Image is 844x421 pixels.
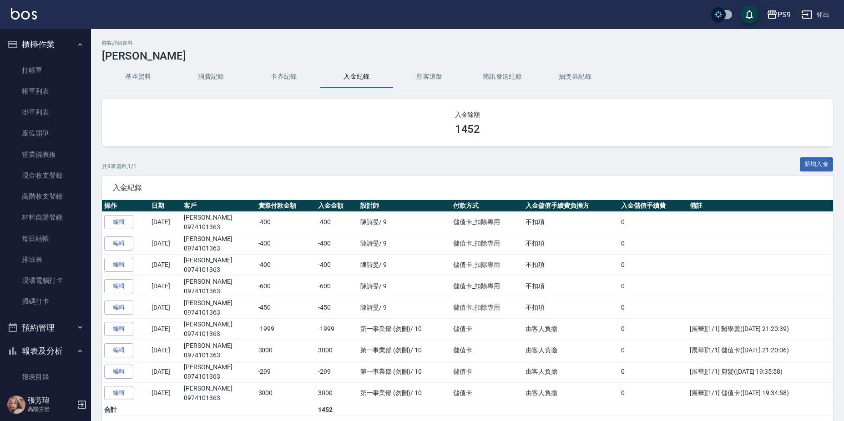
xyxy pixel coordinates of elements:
[248,66,320,88] button: 卡券紀錄
[184,372,253,381] p: 0974101363
[4,144,87,165] a: 營業儀表板
[113,110,822,119] h2: 入金餘額
[451,340,524,361] td: 儲值卡
[104,343,133,357] a: 編輯
[316,404,358,416] td: 1452
[455,123,480,135] h3: 1452
[451,297,524,318] td: 儲值卡_扣除專用
[184,308,253,317] p: 0974101363
[184,393,253,403] p: 0974101363
[523,361,619,382] td: 由客人負擔
[256,233,316,254] td: -400
[451,276,524,297] td: 儲值卡_扣除專用
[149,318,182,340] td: [DATE]
[4,102,87,123] a: 掛單列表
[358,318,451,340] td: 第一事業部 (勿刪) / 10
[182,276,256,297] td: [PERSON_NAME]
[102,40,833,46] h2: 顧客詳細資料
[316,254,358,276] td: -400
[104,322,133,336] a: 編輯
[451,211,524,233] td: 儲值卡_扣除專用
[523,318,619,340] td: 由客人負擔
[104,301,133,315] a: 編輯
[619,361,687,382] td: 0
[523,382,619,404] td: 由客人負擔
[451,318,524,340] td: 儲值卡
[358,276,451,297] td: 陳詩旻 / 9
[358,233,451,254] td: 陳詩旻 / 9
[4,165,87,186] a: 現金收支登錄
[149,254,182,276] td: [DATE]
[182,340,256,361] td: [PERSON_NAME]
[523,211,619,233] td: 不扣項
[256,211,316,233] td: -400
[316,276,358,297] td: -600
[256,200,316,212] th: 實際付款金額
[4,33,87,56] button: 櫃檯作業
[104,279,133,293] a: 編輯
[523,233,619,254] td: 不扣項
[104,386,133,400] a: 編輯
[619,211,687,233] td: 0
[4,207,87,228] a: 材料自購登錄
[182,233,256,254] td: [PERSON_NAME]
[149,276,182,297] td: [DATE]
[175,66,248,88] button: 消費記錄
[184,265,253,275] p: 0974101363
[104,258,133,272] a: 編輯
[256,254,316,276] td: -400
[619,340,687,361] td: 0
[358,254,451,276] td: 陳詩旻 / 9
[182,211,256,233] td: [PERSON_NAME]
[619,318,687,340] td: 0
[316,200,358,212] th: 入金金額
[4,123,87,144] a: 座位開單
[523,200,619,212] th: 入金儲值手續費負擔方
[184,222,253,232] p: 0974101363
[358,200,451,212] th: 設計師
[763,5,794,24] button: PS9
[320,66,393,88] button: 入金紀錄
[619,254,687,276] td: 0
[182,297,256,318] td: [PERSON_NAME]
[740,5,758,24] button: save
[149,211,182,233] td: [DATE]
[182,382,256,404] td: [PERSON_NAME]
[358,297,451,318] td: 陳詩旻 / 9
[451,254,524,276] td: 儲值卡_扣除專用
[451,382,524,404] td: 儲值卡
[113,183,822,192] span: 入金紀錄
[4,186,87,207] a: 高階收支登錄
[7,396,25,414] img: Person
[184,286,253,296] p: 0974101363
[182,254,256,276] td: [PERSON_NAME]
[4,228,87,249] a: 每日結帳
[687,340,833,361] td: [展華][1/1] 儲值卡([DATE] 21:20:06)
[104,236,133,251] a: 編輯
[4,270,87,291] a: 現場電腦打卡
[358,382,451,404] td: 第一事業部 (勿刪) / 10
[619,276,687,297] td: 0
[619,200,687,212] th: 入金儲值手續費
[184,244,253,253] p: 0974101363
[149,297,182,318] td: [DATE]
[149,233,182,254] td: [DATE]
[316,318,358,340] td: -1999
[4,366,87,387] a: 報表目錄
[523,297,619,318] td: 不扣項
[11,8,37,20] img: Logo
[523,254,619,276] td: 不扣項
[316,361,358,382] td: -299
[4,339,87,363] button: 報表及分析
[358,340,451,361] td: 第一事業部 (勿刪) / 10
[28,405,74,413] p: 高階主管
[256,276,316,297] td: -600
[102,50,833,62] h3: [PERSON_NAME]
[149,382,182,404] td: [DATE]
[102,200,149,212] th: 操作
[778,9,791,20] div: PS9
[358,211,451,233] td: 陳詩旻 / 9
[687,382,833,404] td: [展華][1/1] 儲值卡([DATE] 19:34:58)
[256,382,316,404] td: 3000
[798,6,833,23] button: 登出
